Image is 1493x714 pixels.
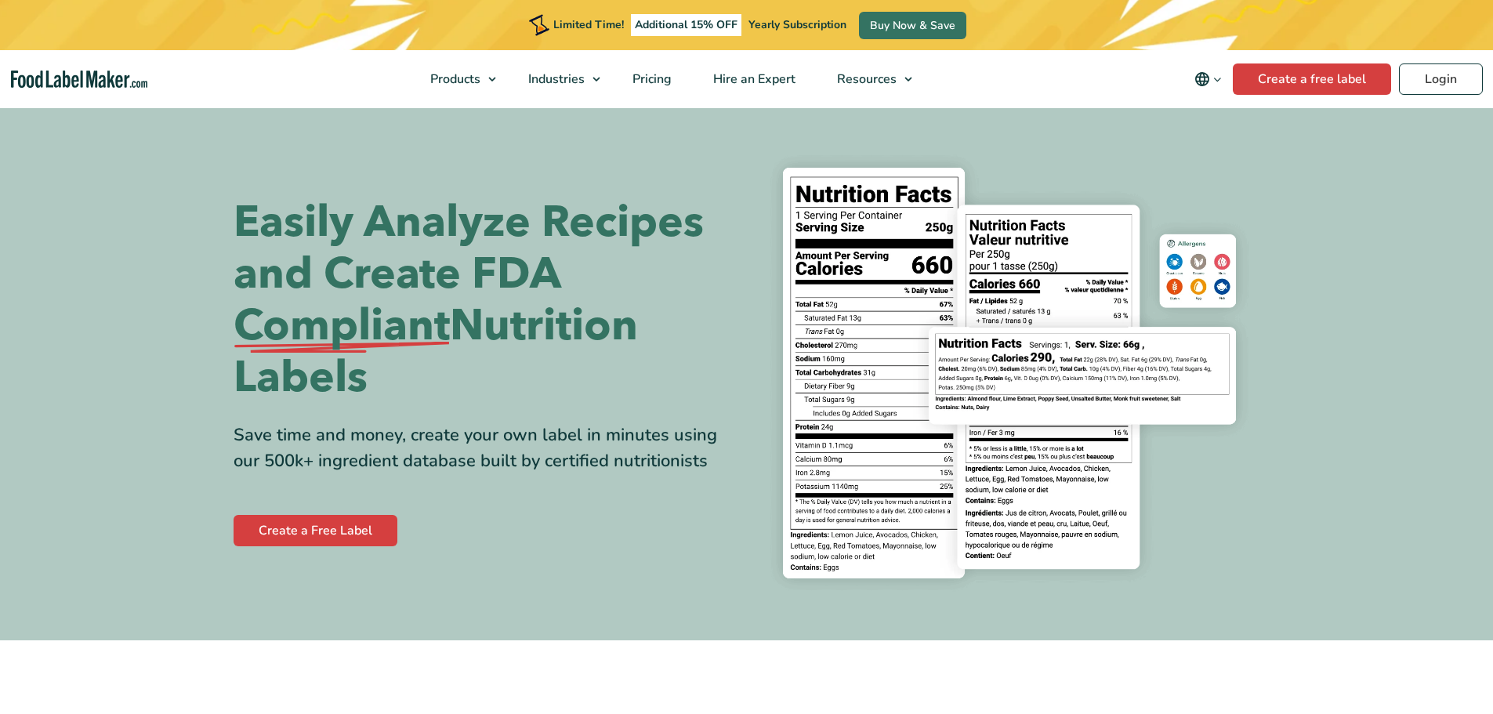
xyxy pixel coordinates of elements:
[708,71,797,88] span: Hire an Expert
[524,71,586,88] span: Industries
[426,71,482,88] span: Products
[234,197,735,404] h1: Easily Analyze Recipes and Create FDA Nutrition Labels
[1183,63,1233,95] button: Change language
[234,515,397,546] a: Create a Free Label
[832,71,898,88] span: Resources
[859,12,966,39] a: Buy Now & Save
[817,50,920,108] a: Resources
[1399,63,1483,95] a: Login
[748,17,846,32] span: Yearly Subscription
[410,50,504,108] a: Products
[612,50,689,108] a: Pricing
[693,50,813,108] a: Hire an Expert
[234,300,450,352] span: Compliant
[628,71,673,88] span: Pricing
[11,71,147,89] a: Food Label Maker homepage
[631,14,741,36] span: Additional 15% OFF
[1233,63,1391,95] a: Create a free label
[508,50,608,108] a: Industries
[553,17,624,32] span: Limited Time!
[234,422,735,474] div: Save time and money, create your own label in minutes using our 500k+ ingredient database built b...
